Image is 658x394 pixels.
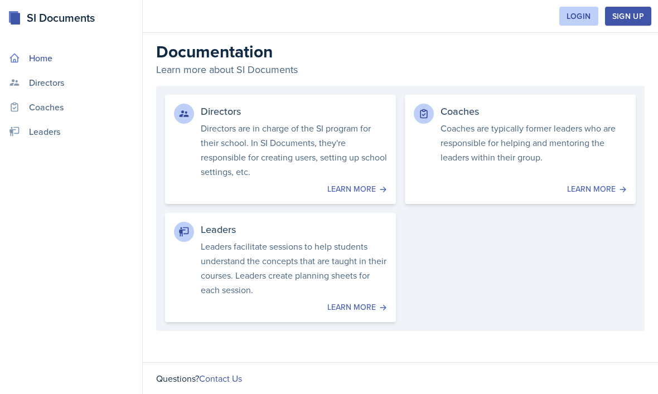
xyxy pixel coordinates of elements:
[165,213,396,322] a: Leaders Leaders facilitate sessions to help students understand the concepts that are taught in t...
[156,62,645,77] p: Learn more about SI Documents
[441,121,627,164] p: Coaches are typically former leaders who are responsible for helping and mentoring the leaders wi...
[4,120,138,143] a: Leaders
[405,95,636,204] a: Coaches Coaches are typically former leaders who are responsible for helping and mentoring the le...
[567,12,591,21] div: Login
[4,71,138,94] a: Directors
[143,362,658,394] div: Questions?
[4,47,138,69] a: Home
[201,222,387,237] div: Leaders
[201,104,387,119] div: Directors
[605,7,651,26] button: Sign Up
[199,372,242,385] a: Contact Us
[174,301,387,313] div: Learn more
[174,183,387,195] div: Learn more
[165,95,396,204] a: Directors Directors are in charge of the SI program for their school. In SI Documents, they're re...
[156,42,645,62] h2: Documentation
[201,121,387,179] p: Directors are in charge of the SI program for their school. In SI Documents, they're responsible ...
[559,7,598,26] button: Login
[414,183,627,195] div: Learn more
[201,239,387,297] p: Leaders facilitate sessions to help students understand the concepts that are taught in their cou...
[4,96,138,118] a: Coaches
[612,12,644,21] div: Sign Up
[441,104,627,119] div: Coaches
